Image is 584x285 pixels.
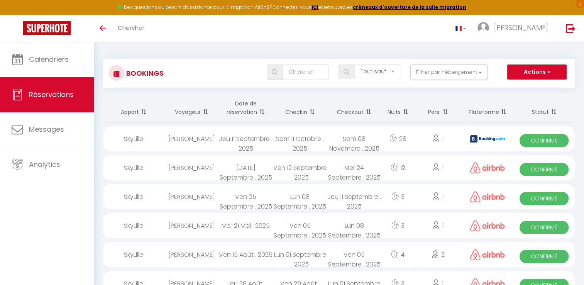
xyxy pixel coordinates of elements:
a: ... [PERSON_NAME] [472,15,558,42]
input: Chercher [283,64,328,80]
span: Analytics [29,159,60,169]
img: ... [477,22,489,34]
button: Filtrer par hébergement [410,64,488,80]
th: Sort by status [513,93,575,122]
th: Sort by channel [462,93,513,122]
img: logout [566,24,576,33]
img: Super Booking [23,21,71,35]
th: Sort by checkin [273,93,327,122]
span: Chercher [118,24,144,32]
a: ICI [311,4,318,10]
span: [PERSON_NAME] [494,23,548,32]
span: Réservations [29,90,74,99]
th: Sort by nights [381,93,415,122]
button: Ouvrir le widget de chat LiveChat [6,3,29,26]
a: créneaux d'ouverture de la salle migration [353,4,466,10]
th: Sort by rentals [103,93,164,122]
th: Sort by checkout [327,93,381,122]
span: Messages [29,124,64,134]
th: Sort by booking date [218,93,273,122]
a: Chercher [112,15,150,42]
iframe: Chat [551,250,578,279]
button: Actions [507,64,567,80]
th: Sort by guest [164,93,219,122]
th: Sort by people [415,93,462,122]
h3: Bookings [124,64,164,82]
span: Calendriers [29,54,69,64]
